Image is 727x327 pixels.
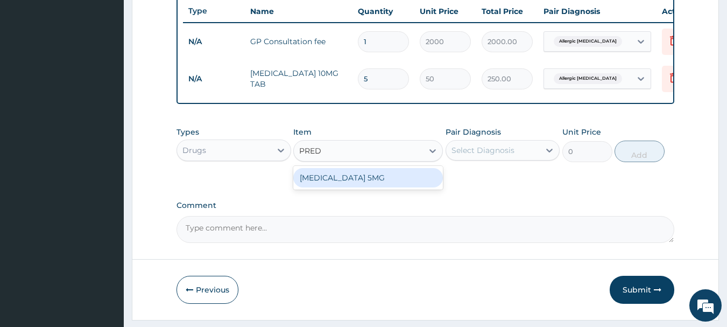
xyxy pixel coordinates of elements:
label: Unit Price [562,127,601,137]
div: Chat with us now [56,60,181,74]
th: Actions [657,1,710,22]
td: N/A [183,69,245,89]
td: [MEDICAL_DATA] 10MG TAB [245,62,352,95]
span: Allergic [MEDICAL_DATA] [554,36,622,47]
textarea: Type your message and hit 'Enter' [5,215,205,253]
label: Types [177,128,199,137]
th: Name [245,1,352,22]
th: Unit Price [414,1,476,22]
label: Comment [177,201,675,210]
div: Minimize live chat window [177,5,202,31]
label: Pair Diagnosis [446,127,501,137]
button: Submit [610,276,674,304]
button: Add [615,141,665,162]
td: GP Consultation fee [245,31,352,52]
span: Allergic [MEDICAL_DATA] [554,73,622,84]
th: Type [183,1,245,21]
th: Total Price [476,1,538,22]
label: Item [293,127,312,137]
div: Select Diagnosis [451,145,514,156]
span: We're online! [62,96,149,205]
th: Pair Diagnosis [538,1,657,22]
div: [MEDICAL_DATA] 5MG [293,168,443,187]
div: Drugs [182,145,206,156]
td: N/A [183,32,245,52]
th: Quantity [352,1,414,22]
button: Previous [177,276,238,304]
img: d_794563401_company_1708531726252_794563401 [20,54,44,81]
